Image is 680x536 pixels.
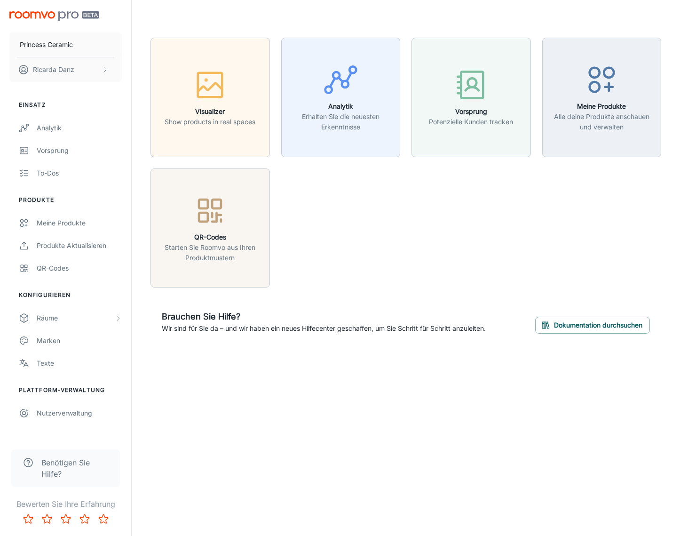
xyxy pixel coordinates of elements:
p: Alle deine Produkte anschauen und verwalten [548,112,656,132]
h6: QR-Codes [157,232,264,242]
div: Vorsprung [37,145,122,156]
p: Potenzielle Kunden tracken [429,117,513,127]
div: Meine Produkte [37,218,122,228]
div: Produkte aktualisieren [37,240,122,251]
button: VorsprungPotenzielle Kunden tracken [411,38,531,157]
h6: Visualizer [165,106,255,117]
button: AnalytikErhalten Sie die neuesten Erkenntnisse [281,38,401,157]
button: Princess Ceramic [9,32,122,57]
p: Princess Ceramic [20,40,73,50]
img: Roomvo PRO Beta [9,11,99,21]
p: Erhalten Sie die neuesten Erkenntnisse [287,112,395,132]
h6: Vorsprung [429,106,513,117]
div: To-dos [37,168,122,178]
div: Texte [37,358,122,368]
h6: Analytik [287,101,395,112]
p: Wir sind für Sie da – und wir haben ein neues Hilfecenter geschaffen, um Sie Schritt für Schritt ... [162,323,486,334]
p: Ricarda Danz [33,64,74,75]
div: Marken [37,336,122,346]
div: Räume [37,313,114,323]
p: Starten Sie Roomvo aus Ihren Produktmustern [157,242,264,263]
a: Dokumentation durchsuchen [535,320,650,329]
h6: Brauchen Sie Hilfe? [162,310,486,323]
button: Ricarda Danz [9,57,122,82]
h6: Meine Produkte [548,101,656,112]
div: QR-Codes [37,263,122,273]
button: VisualizerShow products in real spaces [150,38,270,157]
button: QR-CodesStarten Sie Roomvo aus Ihren Produktmustern [150,168,270,288]
a: VorsprungPotenzielle Kunden tracken [411,92,531,101]
a: AnalytikErhalten Sie die neuesten Erkenntnisse [281,92,401,101]
a: QR-CodesStarten Sie Roomvo aus Ihren Produktmustern [150,223,270,232]
a: Meine ProdukteAlle deine Produkte anschauen und verwalten [542,92,662,101]
div: Analytik [37,123,122,133]
p: Show products in real spaces [165,117,255,127]
button: Meine ProdukteAlle deine Produkte anschauen und verwalten [542,38,662,157]
button: Dokumentation durchsuchen [535,317,650,334]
